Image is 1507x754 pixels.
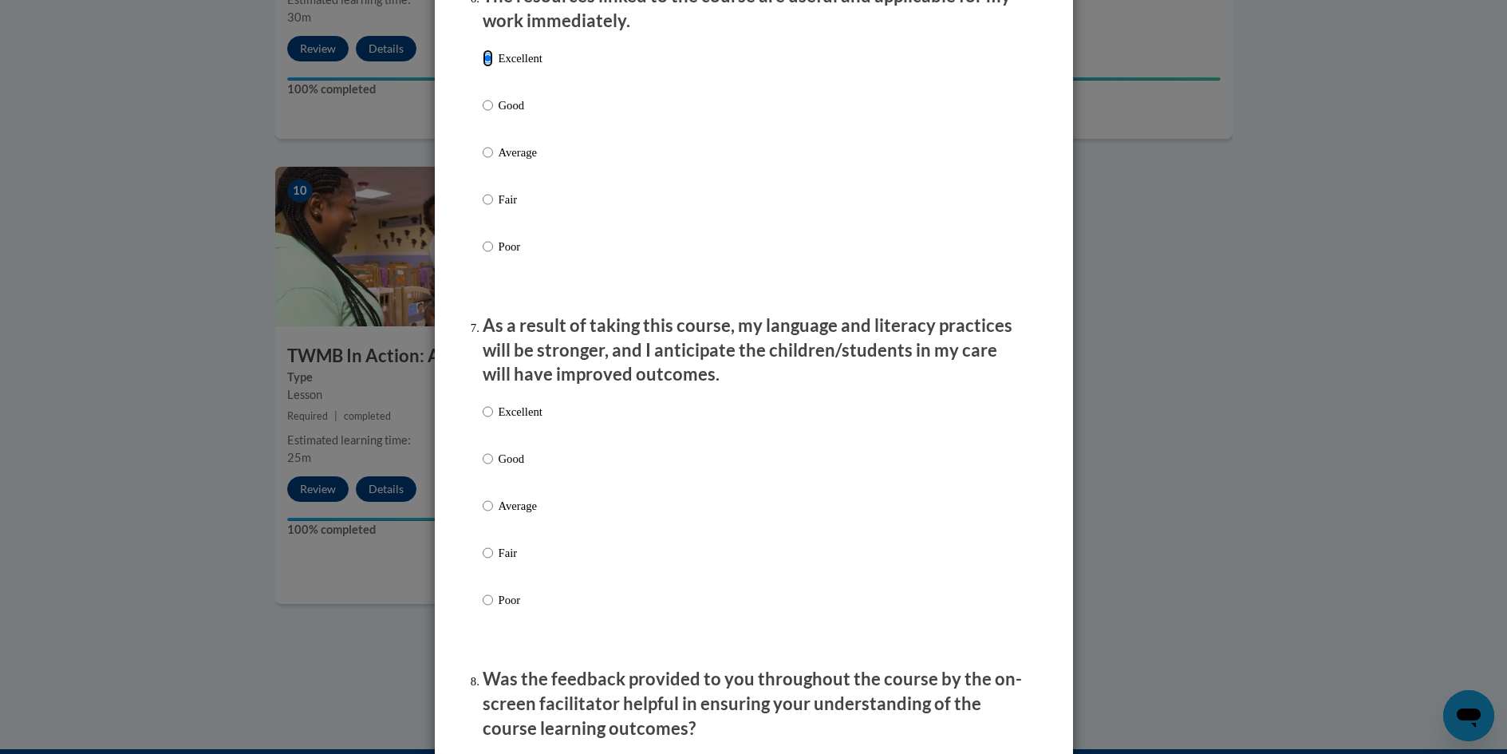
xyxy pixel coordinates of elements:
[499,238,542,255] p: Poor
[499,144,542,161] p: Average
[499,544,542,562] p: Fair
[483,403,493,420] input: Excellent
[483,97,493,114] input: Good
[483,591,493,609] input: Poor
[499,450,542,468] p: Good
[483,49,493,67] input: Excellent
[499,497,542,515] p: Average
[499,49,542,67] p: Excellent
[483,544,493,562] input: Fair
[499,97,542,114] p: Good
[499,403,542,420] p: Excellent
[499,191,542,208] p: Fair
[499,591,542,609] p: Poor
[483,450,493,468] input: Good
[483,238,493,255] input: Poor
[483,497,493,515] input: Average
[483,667,1025,740] p: Was the feedback provided to you throughout the course by the on-screen facilitator helpful in en...
[483,144,493,161] input: Average
[483,314,1025,387] p: As a result of taking this course, my language and literacy practices will be stronger, and I ant...
[483,191,493,208] input: Fair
